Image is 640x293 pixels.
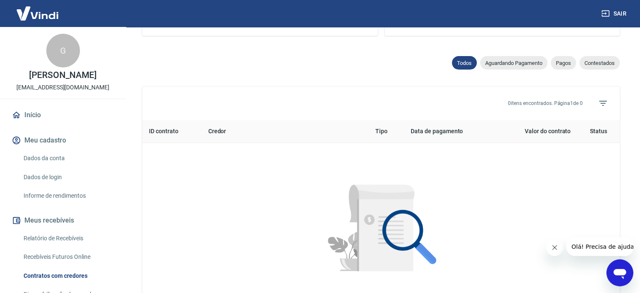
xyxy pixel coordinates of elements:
div: G [46,34,80,67]
div: Contestados [579,56,620,70]
p: [EMAIL_ADDRESS][DOMAIN_NAME] [16,83,109,92]
th: Status [577,120,620,143]
div: Aguardando Pagamento [480,56,547,70]
span: Filtros [593,93,613,113]
a: Dados de login [20,169,116,186]
th: Valor do contrato [495,120,578,143]
img: Vindi [10,0,65,26]
iframe: Fechar mensagem [546,239,563,256]
a: Relatório de Recebíveis [20,230,116,247]
a: Informe de rendimentos [20,187,116,204]
span: Pagos [551,60,576,66]
span: Contestados [579,60,620,66]
p: [PERSON_NAME] [29,71,96,80]
a: Início [10,106,116,124]
a: Contratos com credores [20,267,116,285]
span: Aguardando Pagamento [480,60,547,66]
span: Olá! Precisa de ajuda? [5,6,71,13]
th: Tipo [369,120,404,143]
iframe: Botão para abrir a janela de mensagens [606,259,633,286]
iframe: Mensagem da empresa [566,237,633,256]
button: Meus recebíveis [10,211,116,230]
p: 0 itens encontrados. Página 1 de 0 [508,99,583,107]
th: Data de pagamento [404,120,495,143]
th: Credor [202,120,369,143]
th: ID contrato [142,120,202,143]
button: Sair [600,6,630,22]
a: Recebíveis Futuros Online [20,248,116,266]
div: Pagos [551,56,576,70]
div: Todos [452,56,477,70]
span: Todos [452,60,477,66]
a: Dados da conta [20,150,116,167]
button: Meu cadastro [10,131,116,150]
